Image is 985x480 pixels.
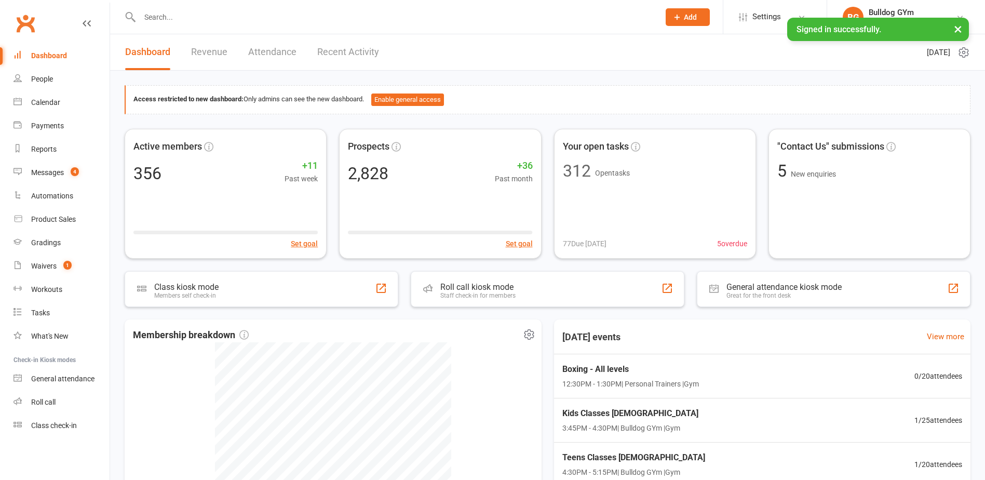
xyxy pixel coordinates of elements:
a: Dashboard [125,34,170,70]
span: +11 [285,158,318,174]
span: 4:30PM - 5:15PM | Bulldog GYm | Gym [562,466,705,478]
div: Messages [31,168,64,177]
a: Dashboard [14,44,110,68]
div: Staff check-in for members [440,292,516,299]
a: Revenue [191,34,227,70]
div: People [31,75,53,83]
h3: [DATE] events [554,328,629,346]
span: Open tasks [595,169,630,177]
div: General attendance kiosk mode [726,282,842,292]
a: Tasks [14,301,110,325]
span: Past week [285,173,318,184]
span: [DATE] [927,46,950,59]
span: Active members [133,139,202,154]
a: Automations [14,184,110,208]
div: Roll call [31,398,56,406]
div: What's New [31,332,69,340]
a: Messages 4 [14,161,110,184]
div: Roll call kiosk mode [440,282,516,292]
button: Set goal [291,238,318,249]
div: Only admins can see the new dashboard. [133,94,962,106]
div: Waivers [31,262,57,270]
div: Workouts [31,285,62,294]
div: Calendar [31,98,60,106]
button: × [949,18,967,40]
span: 3:45PM - 4:30PM | Bulldog GYm | Gym [562,422,698,434]
span: Membership breakdown [133,328,249,343]
button: Enable general access [371,94,444,106]
div: Bulldog Thai Boxing School [869,17,956,26]
div: Bulldog GYm [869,8,956,17]
span: 5 [777,161,791,181]
span: Your open tasks [563,139,629,154]
span: Teens Classes [DEMOGRAPHIC_DATA] [562,451,705,464]
a: Gradings [14,231,110,255]
div: Great for the front desk [726,292,842,299]
div: Dashboard [31,51,67,60]
span: Past month [495,173,533,184]
div: Payments [31,122,64,130]
span: Add [684,13,697,21]
div: BG [843,7,863,28]
span: Prospects [348,139,389,154]
div: Product Sales [31,215,76,223]
a: General attendance kiosk mode [14,367,110,391]
a: Class kiosk mode [14,414,110,437]
div: Automations [31,192,73,200]
span: Kids Classes [DEMOGRAPHIC_DATA] [562,407,698,420]
span: "Contact Us" submissions [777,139,884,154]
span: 77 Due [DATE] [563,238,606,249]
span: 5 overdue [717,238,747,249]
span: 0 / 20 attendees [914,370,962,382]
button: Add [666,8,710,26]
span: Settings [752,5,781,29]
div: Tasks [31,309,50,317]
div: 2,828 [348,165,388,182]
div: Class kiosk mode [154,282,219,292]
span: +36 [495,158,533,174]
a: Clubworx [12,10,38,36]
a: Waivers 1 [14,255,110,278]
div: 312 [563,163,591,179]
span: 1 / 20 attendees [914,459,962,470]
a: Calendar [14,91,110,114]
div: General attendance [31,375,95,383]
span: 12:30PM - 1:30PM | Personal Trainers | Gym [562,378,699,390]
div: 356 [133,165,161,182]
a: View more [927,330,964,343]
a: Payments [14,114,110,138]
div: Class check-in [31,421,77,430]
a: Attendance [248,34,296,70]
span: 4 [71,167,79,176]
button: Set goal [506,238,533,249]
strong: Access restricted to new dashboard: [133,95,244,103]
a: Product Sales [14,208,110,231]
span: 1 [63,261,72,270]
div: Members self check-in [154,292,219,299]
a: Recent Activity [317,34,379,70]
a: People [14,68,110,91]
a: Reports [14,138,110,161]
a: Roll call [14,391,110,414]
span: Signed in successfully. [797,24,881,34]
div: Gradings [31,238,61,247]
span: New enquiries [791,170,836,178]
a: What's New [14,325,110,348]
span: 1 / 25 attendees [914,415,962,426]
input: Search... [137,10,652,24]
div: Reports [31,145,57,153]
span: Boxing - All levels [562,363,699,376]
a: Workouts [14,278,110,301]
